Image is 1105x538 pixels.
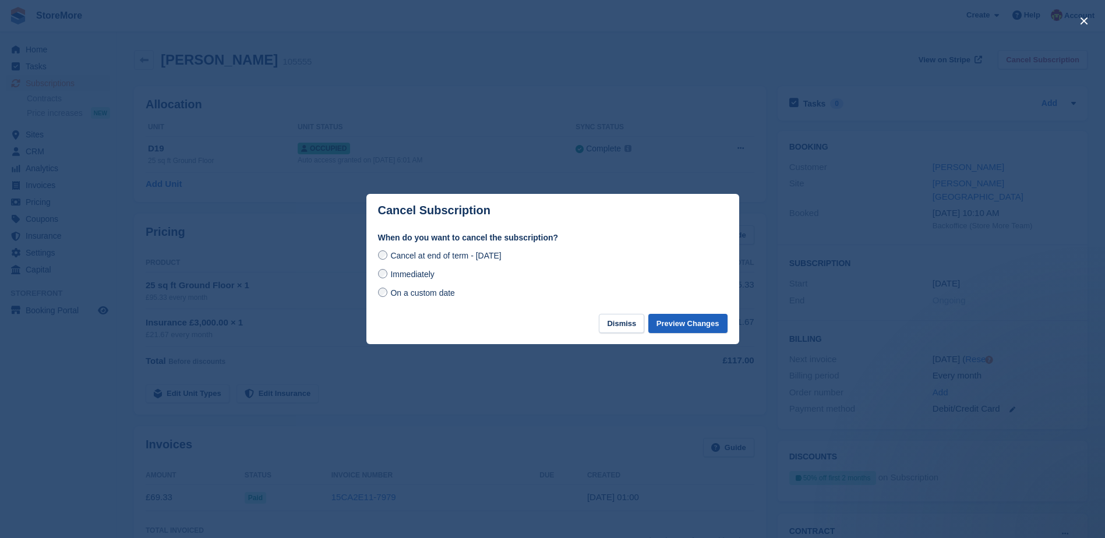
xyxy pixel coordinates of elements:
[378,269,387,278] input: Immediately
[378,204,490,217] p: Cancel Subscription
[378,232,728,244] label: When do you want to cancel the subscription?
[648,314,728,333] button: Preview Changes
[378,250,387,260] input: Cancel at end of term - [DATE]
[599,314,644,333] button: Dismiss
[390,251,501,260] span: Cancel at end of term - [DATE]
[378,288,387,297] input: On a custom date
[390,288,455,298] span: On a custom date
[390,270,434,279] span: Immediately
[1075,12,1093,30] button: close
